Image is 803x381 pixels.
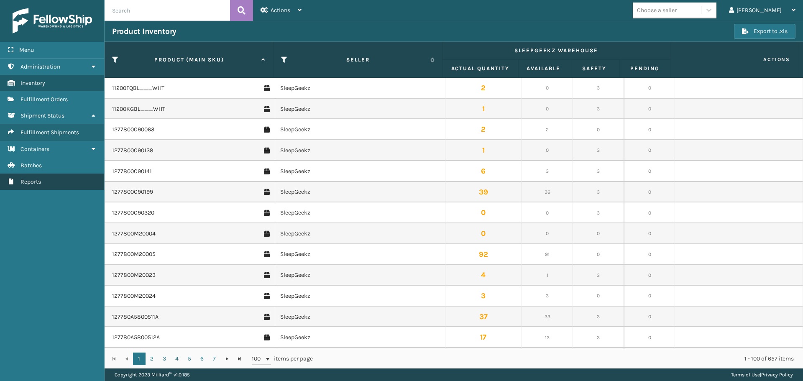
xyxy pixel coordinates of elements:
[233,353,246,365] a: Go to the last page
[624,244,675,265] td: 0
[522,202,573,223] td: 0
[275,244,445,265] td: SleepGeekz
[275,327,445,348] td: SleepGeekz
[445,327,522,348] td: 17
[20,146,49,153] span: Containers
[573,307,624,327] td: 3
[445,348,522,369] td: 20
[522,161,573,182] td: 3
[573,265,624,286] td: 3
[252,353,313,365] span: items per page
[112,333,160,342] a: 127780A5800512A
[450,47,662,54] label: SleepGeekz Warehouse
[221,353,233,365] a: Go to the next page
[445,78,522,99] td: 2
[20,79,45,87] span: Inventory
[275,223,445,244] td: SleepGeekz
[624,161,675,182] td: 0
[275,182,445,203] td: SleepGeekz
[624,202,675,223] td: 0
[522,327,573,348] td: 13
[112,250,156,258] a: 1277800M20005
[573,99,624,120] td: 3
[526,65,561,72] label: Available
[445,244,522,265] td: 92
[522,348,573,369] td: 17
[19,46,34,54] span: Menu
[624,265,675,286] td: 0
[325,355,794,363] div: 1 - 100 of 657 items
[445,223,522,244] td: 0
[573,244,624,265] td: 0
[112,209,154,217] a: 1277800C90320
[445,307,522,327] td: 37
[208,353,221,365] a: 7
[522,78,573,99] td: 0
[450,65,511,72] label: Actual Quantity
[20,162,42,169] span: Batches
[624,307,675,327] td: 0
[522,307,573,327] td: 33
[573,182,624,203] td: 3
[445,161,522,182] td: 6
[627,65,662,72] label: Pending
[196,353,208,365] a: 6
[522,119,573,140] td: 2
[158,353,171,365] a: 3
[275,78,445,99] td: SleepGeekz
[624,182,675,203] td: 0
[761,372,793,378] a: Privacy Policy
[20,96,68,103] span: Fulfillment Orders
[275,348,445,369] td: SleepGeekz
[624,78,675,99] td: 0
[624,286,675,307] td: 0
[445,99,522,120] td: 1
[112,167,152,176] a: 1277800C90141
[112,313,159,321] a: 127780A5800511A
[275,119,445,140] td: SleepGeekz
[445,202,522,223] td: 0
[624,223,675,244] td: 0
[112,271,156,279] a: 1277800M20023
[20,178,41,185] span: Reports
[624,327,675,348] td: 0
[522,140,573,161] td: 0
[573,202,624,223] td: 3
[577,65,612,72] label: Safety
[275,307,445,327] td: SleepGeekz
[275,265,445,286] td: SleepGeekz
[673,53,795,66] span: Actions
[624,119,675,140] td: 0
[146,353,158,365] a: 2
[624,140,675,161] td: 0
[573,78,624,99] td: 3
[13,8,92,33] img: logo
[573,140,624,161] td: 3
[20,63,60,70] span: Administration
[522,182,573,203] td: 36
[624,99,675,120] td: 0
[112,125,154,134] a: 1277800C90063
[112,146,153,155] a: 1277800C90138
[121,56,257,64] label: Product (MAIN SKU)
[115,368,190,381] p: Copyright 2023 Milliard™ v 1.0.185
[573,119,624,140] td: 0
[573,286,624,307] td: 0
[171,353,183,365] a: 4
[252,355,264,363] span: 100
[183,353,196,365] a: 5
[275,161,445,182] td: SleepGeekz
[133,353,146,365] a: 1
[445,119,522,140] td: 2
[275,202,445,223] td: SleepGeekz
[275,99,445,120] td: SleepGeekz
[290,56,426,64] label: Seller
[445,182,522,203] td: 39
[522,286,573,307] td: 3
[445,286,522,307] td: 3
[224,355,230,362] span: Go to the next page
[112,84,164,92] a: 11200FQBL___WHT
[522,265,573,286] td: 1
[731,368,793,381] div: |
[112,26,176,36] h3: Product Inventory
